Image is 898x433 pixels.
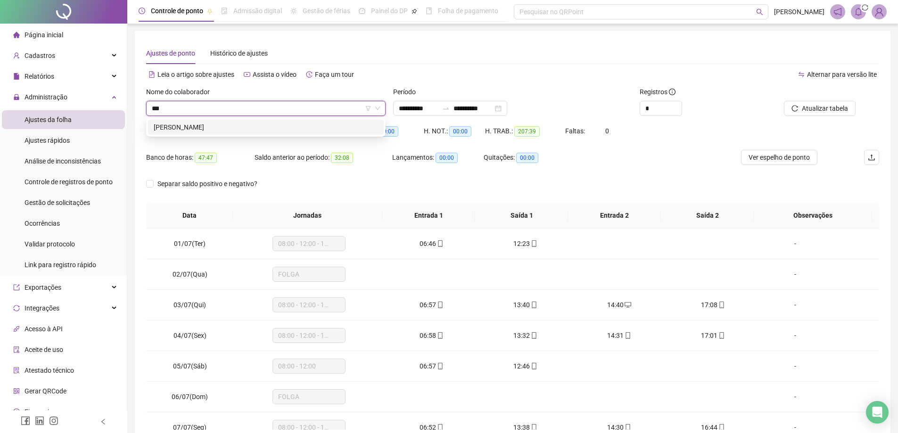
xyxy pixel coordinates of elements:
span: 08:00 - 12:00 - 13:00 - 17:00 [278,298,340,312]
span: Gerar QRCode [25,387,66,395]
div: H. NOT.: [424,126,485,137]
span: - [794,270,796,278]
span: mobile [530,240,537,247]
span: Faltas: [565,127,586,135]
span: Faça um tour [315,71,354,78]
div: Open Intercom Messenger [866,401,889,424]
span: reload [791,105,798,112]
span: Atestado técnico [25,367,74,374]
span: Validar protocolo [25,240,75,248]
span: Gestão de férias [303,7,350,15]
span: [PERSON_NAME] [774,7,824,17]
span: 13:40 [513,301,530,309]
span: Administração [25,93,67,101]
span: pushpin [412,8,417,14]
span: 13:38 [513,424,530,431]
span: mobile [717,424,725,431]
span: mobile [436,332,444,339]
div: [PERSON_NAME] [154,122,378,132]
div: FLAVIANA FRAGOSO RAMOS [148,120,384,135]
span: audit [13,346,20,353]
span: sync [13,305,20,311]
span: 12:23 [513,240,530,247]
span: Ver espelho de ponto [749,152,810,163]
span: Link para registro rápido [25,261,96,269]
span: to [442,105,450,112]
span: 17:08 [701,301,717,309]
span: Aceite de uso [25,346,63,353]
span: Atualizar tabela [802,103,848,114]
div: H. TRAB.: [485,126,565,137]
div: Quitações: [484,152,575,163]
span: 04/07(Sex) [173,332,206,339]
span: qrcode [13,388,20,394]
span: Página inicial [25,31,63,39]
span: Histórico de ajustes [210,49,268,57]
span: mobile [624,332,631,339]
div: HE 3: [362,126,424,137]
label: Nome do colaborador [146,87,216,97]
span: filter [365,106,371,111]
span: 00:00 [436,153,458,163]
span: mobile [717,332,725,339]
span: 06:52 [420,424,436,431]
span: lock [13,94,20,100]
span: Alternar para versão lite [807,71,877,78]
span: 16:44 [701,424,717,431]
span: 06:46 [420,240,436,247]
div: Lançamentos: [392,152,484,163]
span: 02/07(Qua) [173,270,207,278]
span: Folha de pagamento [438,7,498,15]
span: mobile [624,424,631,431]
th: Entrada 1 [382,203,475,229]
span: Admissão digital [233,7,282,15]
span: 06:58 [420,332,436,339]
span: 00:00 [449,126,471,137]
span: Cadastros [25,52,55,59]
span: - [794,240,796,247]
span: Controle de registros de ponto [25,178,113,186]
button: Ver espelho de ponto [741,150,817,165]
span: Relatórios [25,73,54,80]
span: file-done [221,8,228,14]
span: export [13,284,20,291]
div: Saldo anterior ao período: [255,152,392,163]
span: mobile [530,363,537,369]
div: Banco de horas: [146,152,255,163]
span: Ajustes da folha [25,116,72,123]
span: instagram [49,416,58,425]
span: file [13,73,20,80]
span: 12:46 [513,362,530,370]
span: Ocorrências [25,220,60,227]
span: youtube [244,71,250,78]
span: Registros [640,87,676,97]
span: - [794,393,796,400]
th: Entrada 2 [568,203,661,229]
span: mobile [530,332,537,339]
span: pushpin [207,8,213,14]
span: Análise de inconsistências [25,157,101,165]
span: Financeiro [25,408,55,416]
span: 05/07(Sáb) [173,362,207,370]
span: 14:30 [607,424,624,431]
span: user-add [13,52,20,59]
span: 06/07(Dom) [172,393,208,400]
th: Data [146,203,233,229]
span: Acesso à API [25,325,63,333]
span: dollar [13,408,20,415]
span: Observações [761,210,865,221]
span: info-circle [669,89,676,95]
span: 17:01 [701,332,717,339]
span: 08:00 - 12:00 - 13:00 - 17:00 [278,328,340,343]
span: swap-right [442,105,450,112]
span: 207:39 [514,126,540,137]
span: 03/07(Qui) [173,301,206,309]
th: Saída 1 [475,203,568,229]
span: swap [798,71,805,78]
span: bell [854,8,863,16]
span: 13:32 [513,332,530,339]
span: api [13,326,20,332]
span: facebook [21,416,30,425]
span: FOLGA [278,390,340,404]
span: 14:31 [607,332,624,339]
